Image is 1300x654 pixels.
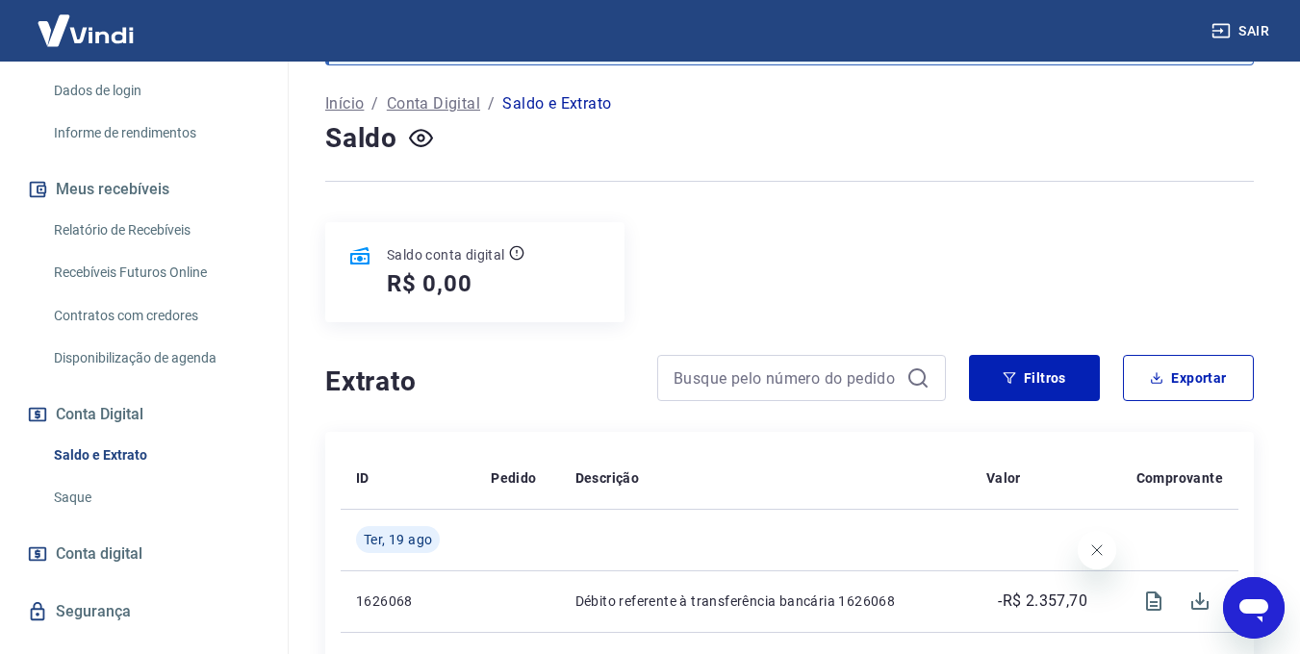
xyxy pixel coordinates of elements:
a: Início [325,92,364,115]
img: Vindi [23,1,148,60]
a: Relatório de Recebíveis [46,211,265,250]
p: Saldo conta digital [387,245,505,264]
span: Download [1177,578,1223,624]
button: Meus recebíveis [23,168,265,211]
a: Conta Digital [387,92,480,115]
p: Débito referente à transferência bancária 1626068 [575,591,956,611]
iframe: Fechar mensagem [1078,531,1116,569]
p: -R$ 2.357,70 [998,590,1087,613]
a: Informe de rendimentos [46,113,265,153]
a: Disponibilização de agenda [46,339,265,378]
a: Segurança [23,591,265,633]
button: Sair [1208,13,1277,49]
a: Saque [46,478,265,517]
h5: R$ 0,00 [387,268,472,299]
button: Filtros [969,355,1100,401]
h4: Saldo [325,119,397,158]
p: / [371,92,378,115]
a: Recebíveis Futuros Online [46,253,265,292]
a: Saldo e Extrato [46,436,265,475]
input: Busque pelo número do pedido [674,364,899,392]
p: Comprovante [1136,468,1223,488]
span: Visualizar [1131,578,1177,624]
p: / [488,92,495,115]
iframe: Botão para abrir a janela de mensagens [1223,577,1285,639]
p: Valor [986,468,1021,488]
p: Descrição [575,468,640,488]
p: Pedido [491,468,536,488]
p: ID [356,468,370,488]
a: Conta digital [23,533,265,575]
p: Saldo e Extrato [502,92,611,115]
a: Contratos com credores [46,296,265,336]
button: Exportar [1123,355,1254,401]
button: Conta Digital [23,393,265,436]
h4: Extrato [325,363,634,401]
p: 1626068 [356,591,460,611]
span: Conta digital [56,541,142,567]
span: Olá! Precisa de ajuda? [12,13,162,29]
a: Dados de login [46,71,265,111]
span: Ter, 19 ago [364,530,432,549]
